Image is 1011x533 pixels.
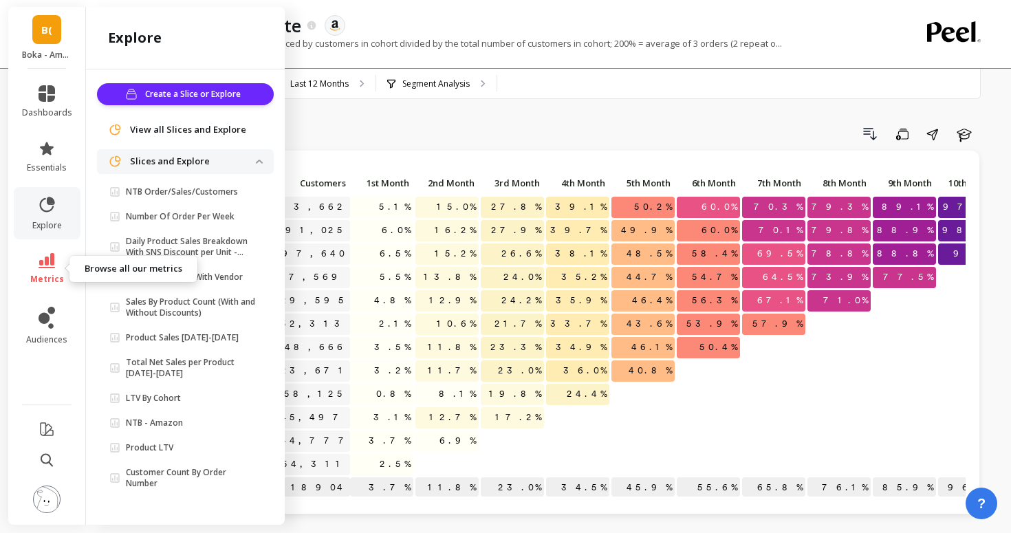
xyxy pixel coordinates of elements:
[689,243,740,264] span: 58.4%
[742,477,805,498] p: 65.8%
[425,360,479,381] span: 11.7%
[807,173,872,195] div: Toggle SortBy
[41,22,52,38] span: B(
[434,314,479,334] span: 10.6%
[745,177,801,188] span: 7th Month
[268,431,357,451] a: 144,777
[126,393,181,404] p: LTV By Cohort
[626,360,675,381] span: 40.8%
[437,431,479,451] span: 6.9%
[750,314,805,334] span: 57.9%
[938,173,1001,193] p: 10th Month
[415,173,479,193] p: 2nd Month
[30,274,64,285] span: metrics
[680,177,736,188] span: 6th Month
[126,186,238,197] p: NTB Order/Sales/Customers
[272,337,350,358] a: 148,666
[349,173,415,195] div: Toggle SortBy
[270,177,346,188] span: Customers
[268,360,353,381] a: 123,671
[377,454,413,475] span: 2.5%
[820,290,871,311] span: 71.0%
[684,314,740,334] span: 53.9%
[145,87,245,101] span: Create a Slice or Explore
[553,290,609,311] span: 35.9%
[699,197,740,217] span: 60.0%
[350,477,413,498] p: 3.7%
[256,160,263,164] img: down caret icon
[426,407,479,428] span: 12.7%
[480,173,545,195] div: Toggle SortBy
[754,243,805,264] span: 69.5%
[547,314,609,334] span: 33.7%
[126,442,173,453] p: Product LTV
[276,197,350,217] a: 83,662
[553,337,609,358] span: 34.9%
[425,337,479,358] span: 11.8%
[126,296,256,318] p: Sales By Product Count (With and Without Discounts)
[268,477,350,498] p: 118904
[271,384,350,404] a: 158,125
[966,488,997,519] button: ?
[499,290,544,311] span: 24.2%
[546,173,609,193] p: 4th Month
[421,267,479,287] span: 13.8%
[373,384,413,404] span: 0.8%
[377,267,413,287] span: 5.5%
[415,173,480,195] div: Toggle SortBy
[807,173,871,193] p: 8th Month
[561,360,609,381] span: 36.0%
[741,173,807,195] div: Toggle SortBy
[624,267,675,287] span: 44.7%
[126,272,243,283] p: Products Explore With Vendor
[126,467,256,489] p: Customer Count By Order Number
[415,477,479,498] p: 11.8%
[676,173,741,195] div: Toggle SortBy
[492,314,544,334] span: 21.7%
[677,173,740,193] p: 6th Month
[624,243,675,264] span: 48.5%
[809,267,871,287] span: 73.9%
[350,173,413,193] p: 1st Month
[130,155,256,168] p: Slices and Explore
[939,220,1001,241] span: 98.9%
[624,314,675,334] span: 43.6%
[950,243,1001,264] span: 92.5%
[432,220,479,241] span: 16.2%
[377,243,413,264] span: 6.5%
[402,78,470,89] p: Segment Analysis
[492,407,544,428] span: 17.2%
[689,290,740,311] span: 56.3%
[379,220,413,241] span: 6.0%
[376,314,413,334] span: 2.1%
[614,177,671,188] span: 5th Month
[371,407,413,428] span: 3.1%
[32,220,62,231] span: explore
[26,334,67,345] span: audiences
[611,173,676,195] div: Toggle SortBy
[272,267,350,287] a: 97,569
[353,177,409,188] span: 1st Month
[126,332,239,343] p: Product Sales [DATE]-[DATE]
[371,360,413,381] span: 3.2%
[618,220,675,241] span: 49.9%
[279,243,350,264] a: 97,640
[937,173,1003,195] div: Toggle SortBy
[631,197,675,217] span: 50.2%
[754,290,805,311] span: 67.1%
[809,243,871,264] span: 78.8%
[760,267,805,287] span: 64.5%
[977,494,986,513] span: ?
[434,197,479,217] span: 15.0%
[546,477,609,498] p: 34.5%
[371,290,413,311] span: 4.8%
[699,220,740,241] span: 60.0%
[126,236,256,258] p: Daily Product Sales Breakdown With SNS Discount per Unit - New Customers
[371,337,413,358] span: 3.5%
[810,177,867,188] span: 8th Month
[486,384,544,404] span: 19.8%
[495,360,544,381] span: 23.0%
[488,197,544,217] span: 27.8%
[874,243,936,264] span: 88.8%
[677,477,740,498] p: 55.6%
